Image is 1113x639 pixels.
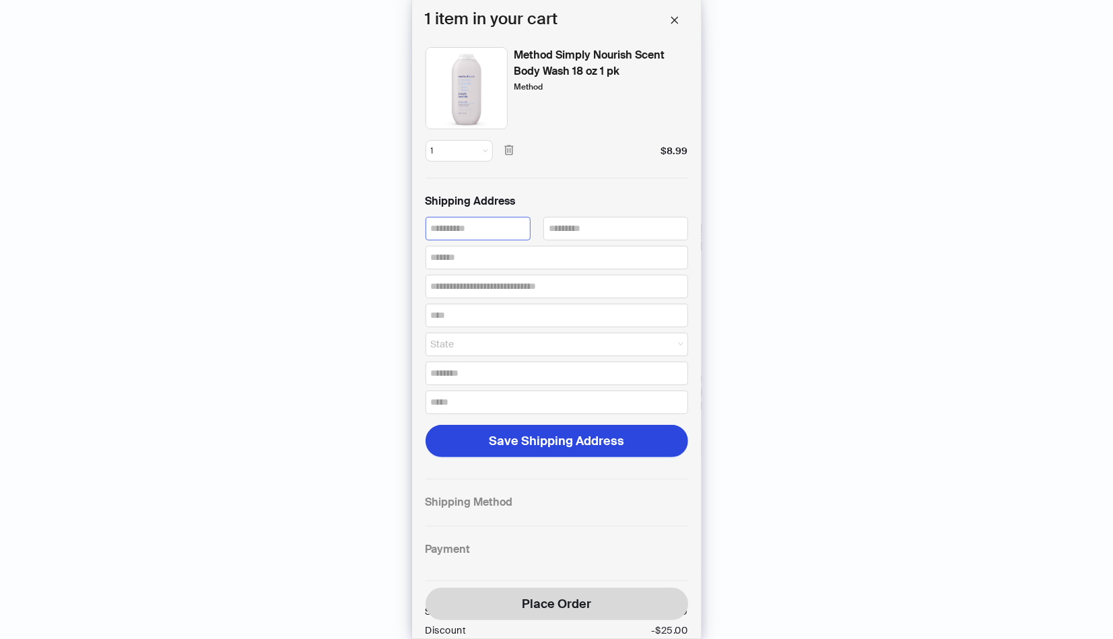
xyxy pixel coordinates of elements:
[514,47,688,79] div: Method Simply Nourish Scent Body Wash 18 oz 1 pk
[426,588,688,620] button: Place Order
[670,15,679,25] span: close
[426,625,467,636] div: Discount
[426,195,688,209] h2: Shipping Address
[431,141,487,161] span: 1
[651,625,688,636] div: -$ 25.00
[426,543,471,557] h2: Payment
[426,496,688,510] h2: Shipping Method
[489,433,624,449] span: Save Shipping Address
[514,81,543,93] div: Method
[426,47,508,129] img: 2039f0a7-7953-48de-b5f8-5b963cc7743b
[426,7,558,34] h1: 1 item in your cart
[661,144,688,158] div: $8.99
[426,425,688,457] button: Save Shipping Address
